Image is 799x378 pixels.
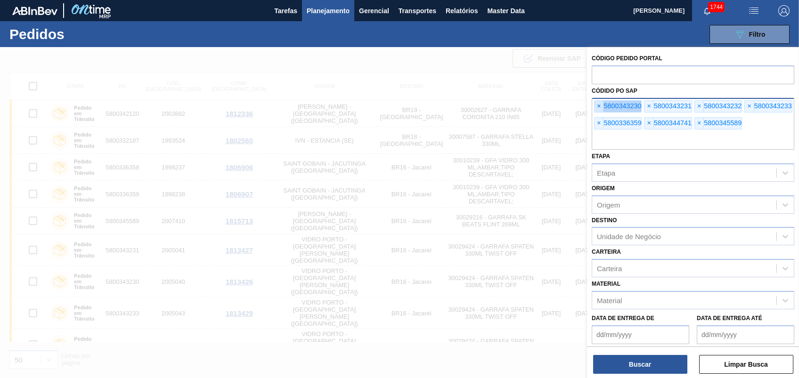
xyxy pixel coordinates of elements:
[592,325,689,344] input: dd/mm/yyyy
[695,101,704,112] span: ×
[592,185,615,192] label: Origem
[592,249,621,255] label: Carteira
[745,101,754,112] span: ×
[595,101,603,112] span: ×
[592,281,620,287] label: Material
[446,5,478,16] span: Relatórios
[594,117,642,129] div: 5800336359
[359,5,389,16] span: Gerencial
[399,5,436,16] span: Transportes
[12,7,57,15] img: TNhmsLtSVTkK8tSr43FrP2fwEKptu5GPRR3wAAAABJRU5ErkJggg==
[709,25,790,44] button: Filtro
[595,118,603,129] span: ×
[744,100,792,113] div: 5800343233
[697,315,762,322] label: Data de Entrega até
[9,29,147,40] h1: Pedidos
[592,55,662,62] label: Código Pedido Portal
[644,117,692,129] div: 5800344741
[592,315,654,322] label: Data de Entrega de
[708,2,725,12] span: 1744
[597,233,661,241] div: Unidade de Negócio
[597,201,620,209] div: Origem
[644,100,692,113] div: 5800343231
[597,265,622,273] div: Carteira
[694,100,742,113] div: 5800343232
[695,118,704,129] span: ×
[697,325,794,344] input: dd/mm/yyyy
[592,88,637,94] label: Códido PO SAP
[274,5,297,16] span: Tarefas
[749,31,766,38] span: Filtro
[644,118,653,129] span: ×
[597,169,615,177] div: Etapa
[692,4,722,17] button: Notificações
[594,100,642,113] div: 5800343230
[694,117,742,129] div: 5800345589
[307,5,350,16] span: Planejamento
[487,5,524,16] span: Master Data
[644,101,653,112] span: ×
[597,296,622,304] div: Material
[778,5,790,16] img: Logout
[748,5,759,16] img: userActions
[592,153,610,160] label: Etapa
[592,217,617,224] label: Destino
